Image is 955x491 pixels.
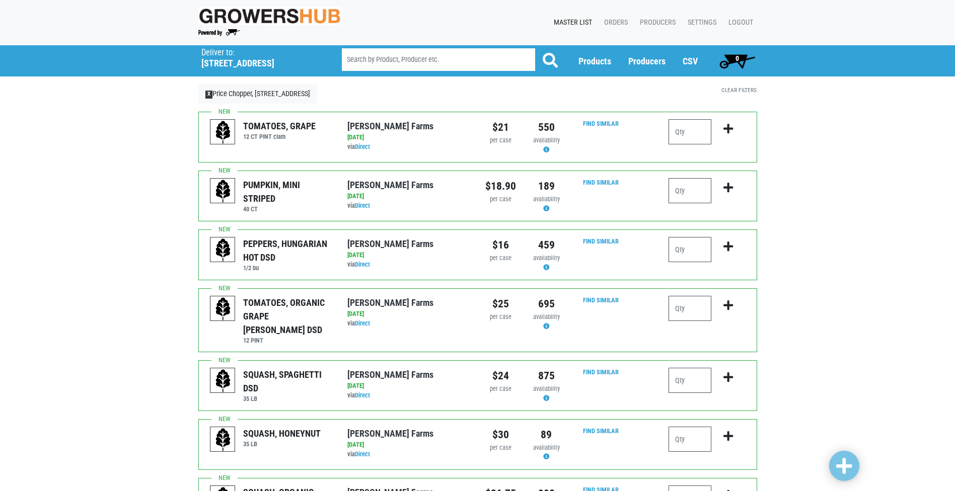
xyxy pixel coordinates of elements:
[201,58,316,69] h5: [STREET_ADDRESS]
[243,337,332,344] h6: 12 PINT
[347,369,433,380] a: [PERSON_NAME] Farms
[198,85,318,104] a: XPrice Chopper, [STREET_ADDRESS]
[347,440,470,450] div: [DATE]
[210,179,236,204] img: placeholder-variety-43d6402dacf2d531de610a020419775a.svg
[485,368,516,384] div: $24
[355,450,370,458] a: Direct
[347,238,433,249] a: [PERSON_NAME] Farms
[243,133,316,140] h6: 12 CT PINT clam
[669,178,711,203] input: Qty
[243,368,332,395] div: SQUASH, SPAGHETTI DSD
[201,48,316,58] p: Deliver to:
[531,427,562,443] div: 89
[669,427,711,452] input: Qty
[243,395,332,402] h6: 35 LB
[485,195,516,204] div: per case
[198,7,341,25] img: original-fc7597fdc6adbb9d0e2ae620e786d1a2.jpg
[485,443,516,453] div: per case
[669,296,711,321] input: Qty
[210,120,236,145] img: placeholder-variety-43d6402dacf2d531de610a020419775a.svg
[347,309,470,319] div: [DATE]
[533,385,560,392] span: availability
[485,136,516,145] div: per case
[347,133,470,142] div: [DATE]
[485,296,516,312] div: $25
[210,296,236,321] img: placeholder-variety-43d6402dacf2d531de610a020419775a.svg
[347,391,470,400] div: via
[347,180,433,190] a: [PERSON_NAME] Farms
[347,251,470,260] div: [DATE]
[347,201,470,211] div: via
[347,142,470,152] div: via
[485,237,516,253] div: $16
[205,91,213,99] span: X
[198,29,240,36] img: Powered by Big Wheelbarrow
[531,237,562,253] div: 459
[485,119,516,135] div: $21
[243,427,321,440] div: SQUASH, HONEYNUT
[531,178,562,194] div: 189
[583,179,619,186] a: Find Similar
[355,319,370,327] a: Direct
[628,56,666,66] a: Producers
[683,56,698,66] a: CSV
[531,368,562,384] div: 875
[533,444,560,451] span: availability
[736,54,739,62] span: 0
[715,51,760,71] a: 0
[347,260,470,270] div: via
[355,143,370,150] a: Direct
[201,45,324,69] span: Price Chopper, Erie Boulevard, #172 (2515 Erie Blvd E, Syracuse, NY 13224, USA)
[243,205,332,213] h6: 40 CT
[531,119,562,135] div: 550
[210,427,236,452] img: placeholder-variety-43d6402dacf2d531de610a020419775a.svg
[485,178,516,194] div: $18.90
[210,368,236,393] img: placeholder-variety-43d6402dacf2d531de610a020419775a.svg
[347,319,470,329] div: via
[632,13,680,32] a: Producers
[721,87,757,94] a: Clear Filters
[533,195,560,203] span: availability
[485,427,516,443] div: $30
[546,13,596,32] a: Master List
[342,48,535,71] input: Search by Product, Producer etc.
[583,368,619,376] a: Find Similar
[583,237,619,245] a: Find Similar
[355,391,370,399] a: Direct
[243,119,316,133] div: TOMATOES, GRAPE
[583,120,619,127] a: Find Similar
[347,381,470,391] div: [DATE]
[347,428,433,439] a: [PERSON_NAME] Farms
[533,313,560,320] span: availability
[578,56,611,66] a: Products
[669,237,711,262] input: Qty
[355,202,370,209] a: Direct
[243,264,332,272] h6: 1/2 bu
[355,261,370,268] a: Direct
[243,296,332,337] div: TOMATOES, ORGANIC GRAPE [PERSON_NAME] DSD
[720,13,757,32] a: Logout
[210,237,236,263] img: placeholder-variety-43d6402dacf2d531de610a020419775a.svg
[347,297,433,308] a: [PERSON_NAME] Farms
[243,178,332,205] div: PUMPKIN, MINI STRIPED
[485,384,516,394] div: per case
[583,296,619,304] a: Find Similar
[533,136,560,144] span: availability
[243,440,321,448] h6: 35 LB
[243,237,332,264] div: PEPPERS, HUNGARIAN HOT DSD
[533,254,560,262] span: availability
[347,192,470,201] div: [DATE]
[596,13,632,32] a: Orders
[531,296,562,312] div: 695
[347,450,470,459] div: via
[669,368,711,393] input: Qty
[680,13,720,32] a: Settings
[347,121,433,131] a: [PERSON_NAME] Farms
[583,427,619,435] a: Find Similar
[485,312,516,322] div: per case
[669,119,711,144] input: Qty
[485,254,516,263] div: per case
